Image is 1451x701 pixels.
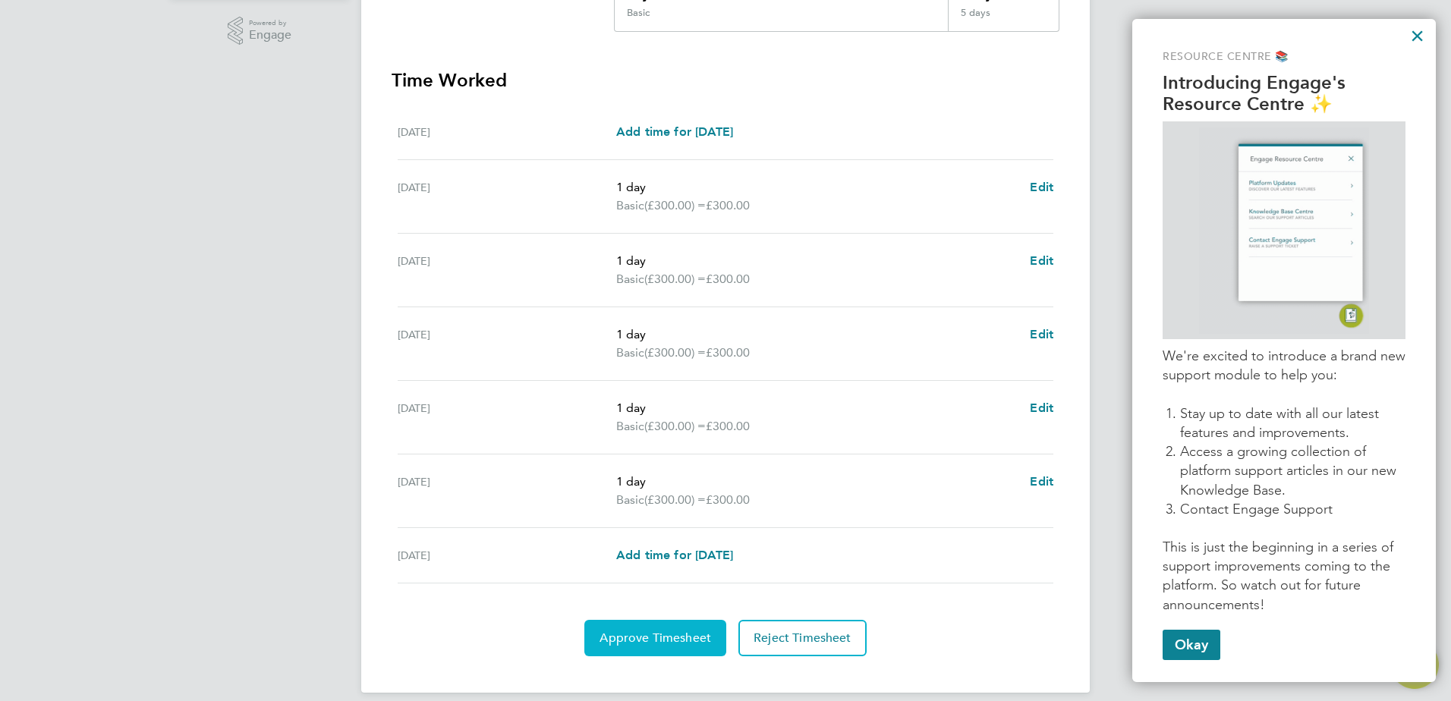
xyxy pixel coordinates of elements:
div: [DATE] [398,325,616,362]
button: Close [1410,24,1424,48]
p: 1 day [616,178,1018,196]
span: £300.00 [706,272,750,286]
p: 1 day [616,252,1018,270]
span: (£300.00) = [644,272,706,286]
span: (£300.00) = [644,198,706,212]
span: Basic [616,344,644,362]
span: (£300.00) = [644,345,706,360]
span: Basic [616,491,644,509]
p: 1 day [616,399,1018,417]
span: Edit [1030,327,1053,341]
span: (£300.00) = [644,419,706,433]
span: Basic [616,417,644,435]
span: Add time for [DATE] [616,124,733,139]
span: £300.00 [706,198,750,212]
span: Basic [616,196,644,215]
div: 5 days [948,7,1059,31]
span: Approve Timesheet [600,630,711,646]
p: 1 day [616,325,1018,344]
span: £300.00 [706,345,750,360]
div: [DATE] [398,546,616,564]
p: 1 day [616,473,1018,491]
li: Contact Engage Support [1180,500,1405,519]
span: Basic [616,270,644,288]
p: We're excited to introduce a brand new support module to help you: [1163,347,1405,385]
span: Reject Timesheet [754,630,851,646]
div: [DATE] [398,399,616,435]
span: Engage [249,29,291,42]
div: Basic [627,7,650,19]
span: Edit [1030,474,1053,489]
div: [DATE] [398,252,616,288]
span: (£300.00) = [644,492,706,507]
li: Stay up to date with all our latest features and improvements. [1180,404,1405,442]
button: Okay [1163,630,1220,660]
span: Powered by [249,17,291,30]
p: Resource Centre ✨ [1163,93,1405,115]
h3: Time Worked [392,68,1059,93]
span: Edit [1030,180,1053,194]
span: £300.00 [706,492,750,507]
span: Add time for [DATE] [616,548,733,562]
p: Introducing Engage's [1163,72,1405,94]
div: [DATE] [398,178,616,215]
span: Edit [1030,253,1053,268]
li: Access a growing collection of platform support articles in our new Knowledge Base. [1180,442,1405,500]
p: This is just the beginning in a series of support improvements coming to the platform. So watch o... [1163,538,1405,615]
div: [DATE] [398,473,616,509]
p: Resource Centre 📚 [1163,49,1405,64]
span: Edit [1030,401,1053,415]
span: £300.00 [706,419,750,433]
img: GIF of Resource Centre being opened [1199,127,1369,333]
div: [DATE] [398,123,616,141]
